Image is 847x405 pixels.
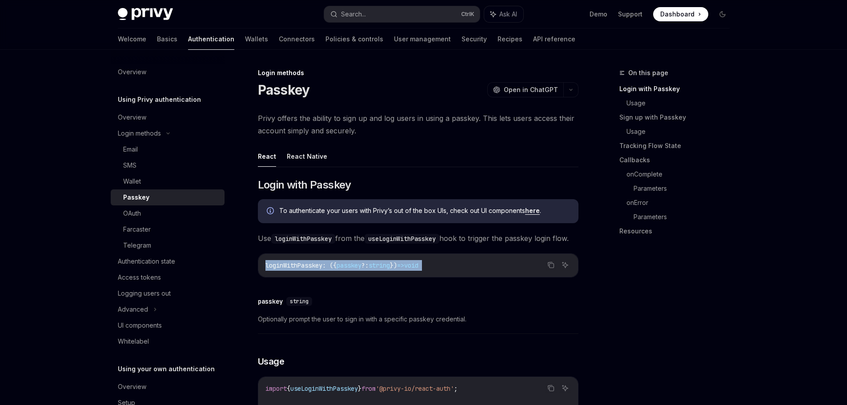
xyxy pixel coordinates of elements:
[634,210,737,224] a: Parameters
[498,28,522,50] a: Recipes
[245,28,268,50] a: Wallets
[258,68,578,77] div: Login methods
[376,385,454,393] span: '@privy-io/react-auth'
[619,139,737,153] a: Tracking Flow State
[462,28,487,50] a: Security
[118,320,162,331] div: UI components
[660,10,694,19] span: Dashboard
[188,28,234,50] a: Authentication
[123,192,149,203] div: Passkey
[111,269,225,285] a: Access tokens
[123,240,151,251] div: Telegram
[484,6,523,22] button: Ask AI
[258,297,283,306] div: passkey
[118,288,171,299] div: Logging users out
[118,8,173,20] img: dark logo
[358,385,361,393] span: }
[504,85,558,94] span: Open in ChatGPT
[287,146,327,167] button: React Native
[118,364,215,374] h5: Using your own authentication
[118,336,149,347] div: Whitelabel
[258,82,310,98] h1: Passkey
[461,11,474,18] span: Ctrl K
[626,196,737,210] a: onError
[123,144,138,155] div: Email
[404,261,418,269] span: void
[525,207,540,215] a: here
[628,68,668,78] span: On this page
[322,261,337,269] span: : ({
[361,261,369,269] span: ?:
[258,178,351,192] span: Login with Passkey
[290,385,358,393] span: useLoginWithPasskey
[111,64,225,80] a: Overview
[111,141,225,157] a: Email
[279,206,570,215] span: To authenticate your users with Privy’s out of the box UIs, check out UI components .
[287,385,290,393] span: {
[123,176,141,187] div: Wallet
[258,112,578,137] span: Privy offers the ability to sign up and log users in using a passkey. This lets users access thei...
[111,109,225,125] a: Overview
[290,298,309,305] span: string
[111,205,225,221] a: OAuth
[279,28,315,50] a: Connectors
[390,261,397,269] span: })
[618,10,642,19] a: Support
[111,285,225,301] a: Logging users out
[258,355,285,368] span: Usage
[111,379,225,395] a: Overview
[267,207,276,216] svg: Info
[325,28,383,50] a: Policies & controls
[123,208,141,219] div: OAuth
[559,259,571,271] button: Ask AI
[111,237,225,253] a: Telegram
[118,112,146,123] div: Overview
[365,234,439,244] code: useLoginWithPasskey
[111,173,225,189] a: Wallet
[324,6,480,22] button: Search...CtrlK
[619,224,737,238] a: Resources
[545,382,557,394] button: Copy the contents from the code block
[258,314,578,325] span: Optionally prompt the user to sign in with a specific passkey credential.
[397,261,404,269] span: =>
[626,96,737,110] a: Usage
[545,259,557,271] button: Copy the contents from the code block
[361,385,376,393] span: from
[258,232,578,245] span: Use from the hook to trigger the passkey login flow.
[157,28,177,50] a: Basics
[369,261,390,269] span: string
[619,82,737,96] a: Login with Passkey
[715,7,730,21] button: Toggle dark mode
[118,256,175,267] div: Authentication state
[111,221,225,237] a: Farcaster
[111,189,225,205] a: Passkey
[123,224,151,235] div: Farcaster
[111,317,225,333] a: UI components
[118,304,148,315] div: Advanced
[559,382,571,394] button: Ask AI
[271,234,335,244] code: loginWithPasskey
[118,67,146,77] div: Overview
[341,9,366,20] div: Search...
[487,82,563,97] button: Open in ChatGPT
[258,146,276,167] button: React
[265,385,287,393] span: import
[111,157,225,173] a: SMS
[590,10,607,19] a: Demo
[454,385,458,393] span: ;
[626,124,737,139] a: Usage
[111,333,225,349] a: Whitelabel
[499,10,517,19] span: Ask AI
[533,28,575,50] a: API reference
[118,28,146,50] a: Welcome
[619,110,737,124] a: Sign up with Passkey
[337,261,361,269] span: passkey
[653,7,708,21] a: Dashboard
[111,253,225,269] a: Authentication state
[118,128,161,139] div: Login methods
[619,153,737,167] a: Callbacks
[634,181,737,196] a: Parameters
[394,28,451,50] a: User management
[123,160,136,171] div: SMS
[118,272,161,283] div: Access tokens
